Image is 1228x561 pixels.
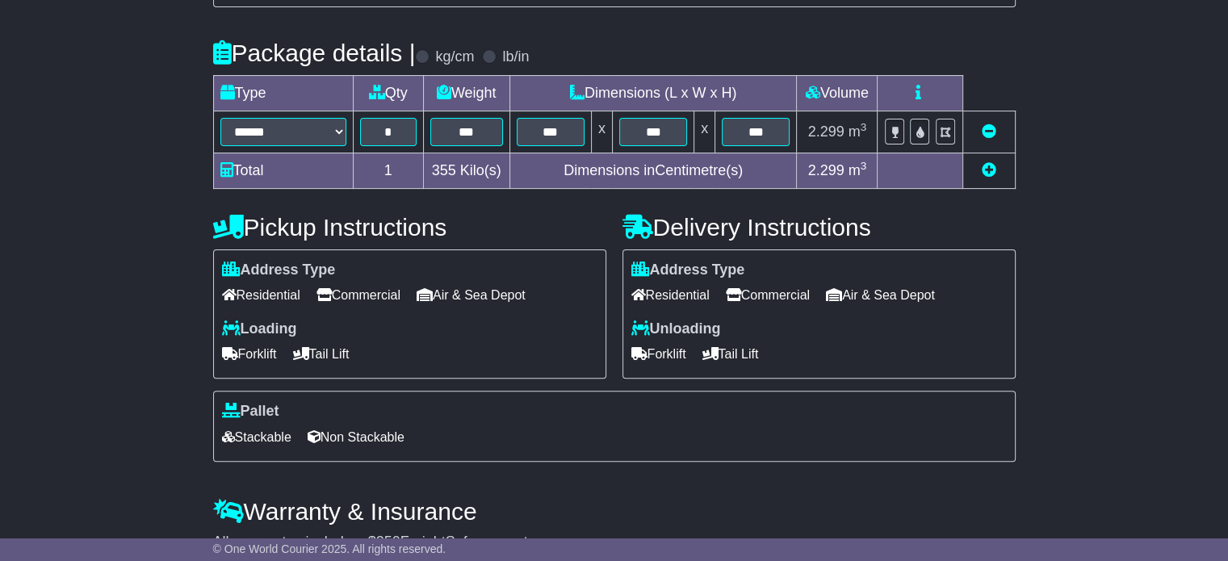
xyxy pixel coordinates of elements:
[502,48,529,66] label: lb/in
[631,341,686,366] span: Forklift
[702,341,759,366] span: Tail Lift
[353,75,423,111] td: Qty
[849,162,867,178] span: m
[213,153,353,188] td: Total
[982,162,996,178] a: Add new item
[213,214,606,241] h4: Pickup Instructions
[423,75,509,111] td: Weight
[213,75,353,111] td: Type
[631,262,745,279] label: Address Type
[622,214,1016,241] h4: Delivery Instructions
[797,75,878,111] td: Volume
[222,403,279,421] label: Pallet
[213,498,1016,525] h4: Warranty & Insurance
[591,111,612,153] td: x
[353,153,423,188] td: 1
[849,124,867,140] span: m
[432,162,456,178] span: 355
[861,121,867,133] sup: 3
[509,75,797,111] td: Dimensions (L x W x H)
[222,320,297,338] label: Loading
[423,153,509,188] td: Kilo(s)
[982,124,996,140] a: Remove this item
[509,153,797,188] td: Dimensions in Centimetre(s)
[631,283,710,308] span: Residential
[316,283,400,308] span: Commercial
[222,283,300,308] span: Residential
[376,534,400,550] span: 250
[826,283,935,308] span: Air & Sea Depot
[293,341,350,366] span: Tail Lift
[694,111,715,153] td: x
[808,162,845,178] span: 2.299
[308,425,404,450] span: Non Stackable
[808,124,845,140] span: 2.299
[417,283,526,308] span: Air & Sea Depot
[435,48,474,66] label: kg/cm
[726,283,810,308] span: Commercial
[213,40,416,66] h4: Package details |
[861,160,867,172] sup: 3
[222,341,277,366] span: Forklift
[213,534,1016,551] div: All our quotes include a $ FreightSafe warranty.
[222,262,336,279] label: Address Type
[222,425,291,450] span: Stackable
[213,542,446,555] span: © One World Courier 2025. All rights reserved.
[631,320,721,338] label: Unloading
